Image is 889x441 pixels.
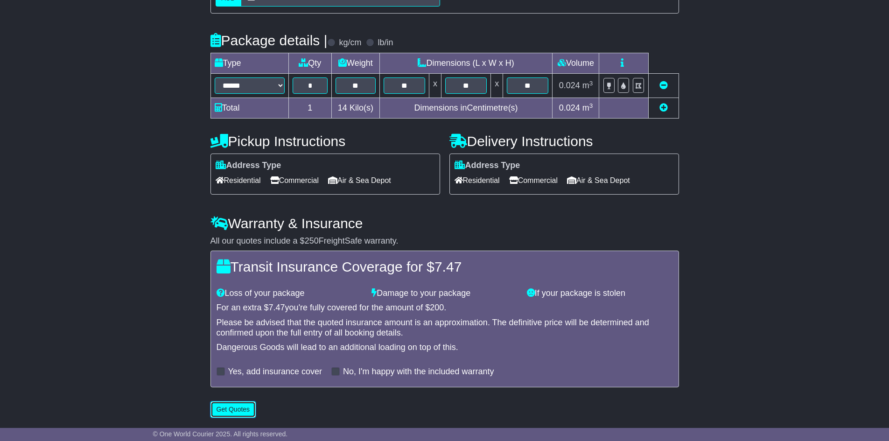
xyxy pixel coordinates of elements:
[589,80,593,87] sup: 3
[582,81,593,90] span: m
[217,318,673,338] div: Please be advised that the quoted insurance amount is an approximation. The definitive price will...
[343,367,494,377] label: No, I'm happy with the included warranty
[332,53,380,74] td: Weight
[332,98,380,119] td: Kilo(s)
[217,343,673,353] div: Dangerous Goods will lead to an additional loading on top of this.
[339,38,361,48] label: kg/cm
[212,288,367,299] div: Loss of your package
[288,98,332,119] td: 1
[455,173,500,188] span: Residential
[553,53,599,74] td: Volume
[567,173,630,188] span: Air & Sea Depot
[210,33,328,48] h4: Package details |
[379,53,553,74] td: Dimensions (L x W x H)
[210,401,256,418] button: Get Quotes
[270,173,319,188] span: Commercial
[559,103,580,112] span: 0.024
[228,367,322,377] label: Yes, add insurance cover
[659,103,668,112] a: Add new item
[429,74,441,98] td: x
[217,259,673,274] h4: Transit Insurance Coverage for $
[509,173,558,188] span: Commercial
[210,216,679,231] h4: Warranty & Insurance
[522,288,678,299] div: If your package is stolen
[367,288,522,299] div: Damage to your package
[217,303,673,313] div: For an extra $ you're fully covered for the amount of $ .
[210,53,288,74] td: Type
[434,259,462,274] span: 7.47
[659,81,668,90] a: Remove this item
[582,103,593,112] span: m
[449,133,679,149] h4: Delivery Instructions
[491,74,503,98] td: x
[328,173,391,188] span: Air & Sea Depot
[559,81,580,90] span: 0.024
[210,236,679,246] div: All our quotes include a $ FreightSafe warranty.
[589,102,593,109] sup: 3
[288,53,332,74] td: Qty
[430,303,444,312] span: 200
[210,98,288,119] td: Total
[305,236,319,245] span: 250
[210,133,440,149] h4: Pickup Instructions
[269,303,285,312] span: 7.47
[378,38,393,48] label: lb/in
[338,103,347,112] span: 14
[379,98,553,119] td: Dimensions in Centimetre(s)
[216,161,281,171] label: Address Type
[455,161,520,171] label: Address Type
[216,173,261,188] span: Residential
[153,430,288,438] span: © One World Courier 2025. All rights reserved.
